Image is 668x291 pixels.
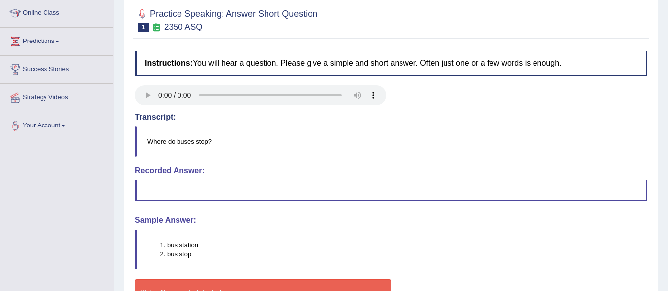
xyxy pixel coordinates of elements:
small: Exam occurring question [151,23,162,32]
li: bus stop [167,249,646,259]
a: Predictions [0,28,113,52]
h2: Practice Speaking: Answer Short Question [135,7,317,32]
h4: Sample Answer: [135,216,647,225]
a: Strategy Videos [0,84,113,109]
h4: You will hear a question. Please give a simple and short answer. Often just one or a few words is... [135,51,647,76]
li: bus station [167,240,646,249]
a: Your Account [0,112,113,137]
span: 1 [138,23,149,32]
a: Success Stories [0,56,113,81]
b: Instructions: [145,59,193,67]
blockquote: Where do buses stop? [135,126,647,157]
h4: Recorded Answer: [135,166,647,175]
h4: Transcript: [135,113,647,122]
small: 2350 ASQ [164,22,203,32]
